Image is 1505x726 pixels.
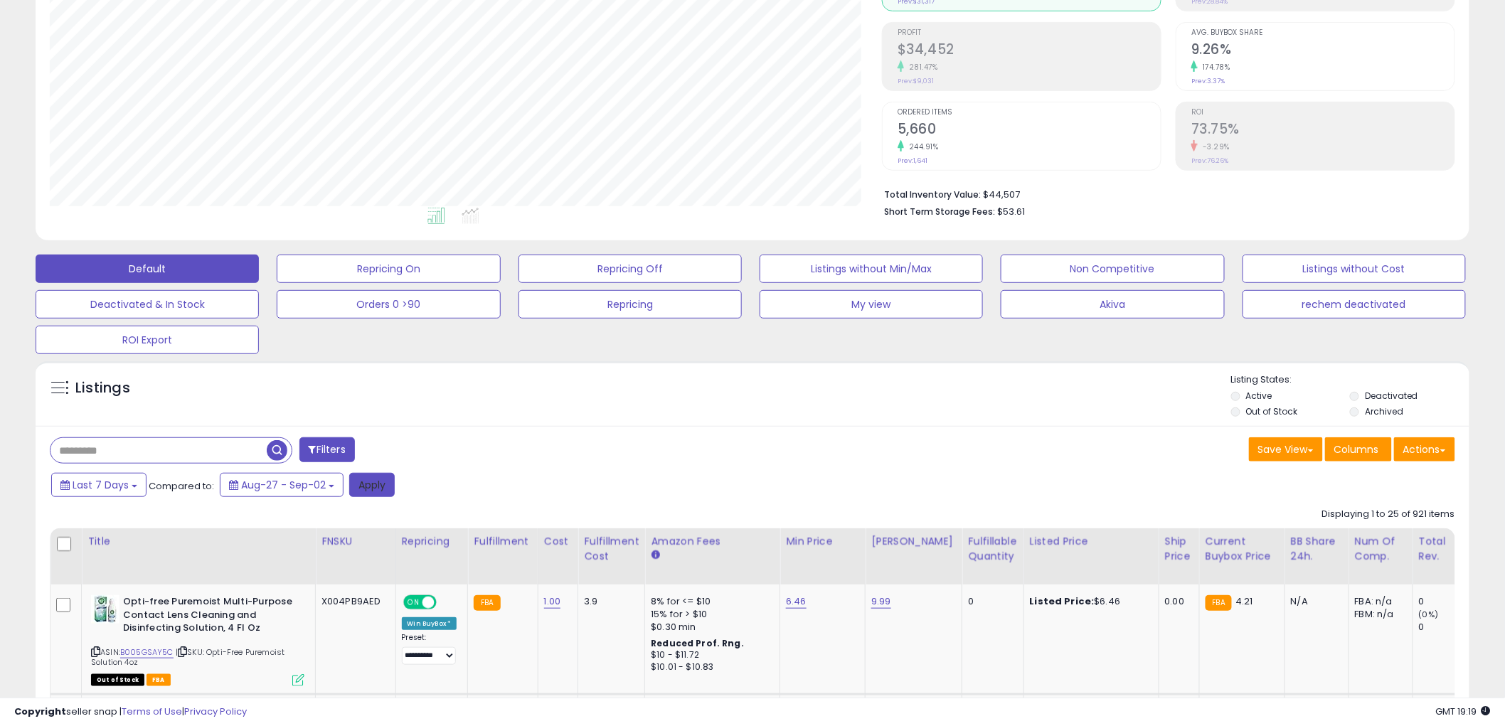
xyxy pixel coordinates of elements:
b: Listed Price: [1030,594,1095,608]
small: Amazon Fees. [651,549,659,562]
div: 0 [1419,621,1477,634]
button: rechem deactivated [1243,290,1466,319]
span: Columns [1334,442,1379,457]
label: Active [1246,390,1272,402]
small: -3.29% [1198,142,1230,152]
div: ASIN: [91,595,304,685]
button: Non Competitive [1001,255,1224,283]
button: Apply [349,473,395,497]
button: Akiva [1001,290,1224,319]
div: Repricing [402,534,462,549]
span: FBA [147,674,171,686]
button: Listings without Cost [1243,255,1466,283]
div: Ship Price [1165,534,1193,564]
div: Displaying 1 to 25 of 921 items [1322,508,1455,521]
span: Last 7 Days [73,478,129,492]
div: FNSKU [321,534,390,549]
div: 8% for <= $10 [651,595,769,608]
li: $44,507 [884,185,1445,202]
h5: Listings [75,378,130,398]
span: 4.21 [1235,594,1253,608]
button: Repricing [518,290,742,319]
p: Listing States: [1231,373,1469,387]
div: Total Rev. [1419,534,1471,564]
span: Avg. Buybox Share [1191,29,1455,37]
a: Terms of Use [122,705,182,718]
button: Repricing Off [518,255,742,283]
div: BB Share 24h. [1291,534,1343,564]
button: Deactivated & In Stock [36,290,259,319]
small: FBA [474,595,500,611]
div: $10.01 - $10.83 [651,661,769,673]
button: Last 7 Days [51,473,147,497]
span: $53.61 [997,205,1025,218]
span: ROI [1191,109,1455,117]
button: Aug-27 - Sep-02 [220,473,344,497]
div: Cost [544,534,573,549]
a: 9.99 [871,594,891,609]
div: $10 - $11.72 [651,649,769,661]
b: Reduced Prof. Rng. [651,637,744,649]
span: ON [405,597,422,609]
div: Num of Comp. [1355,534,1407,564]
button: Listings without Min/Max [760,255,983,283]
div: Title [87,534,309,549]
span: Compared to: [149,479,214,493]
small: Prev: $9,031 [898,77,934,85]
small: 174.78% [1198,62,1230,73]
div: $0.30 min [651,621,769,634]
div: Fulfillment [474,534,531,549]
small: (0%) [1419,609,1439,620]
div: seller snap | | [14,705,247,719]
h2: 5,660 [898,121,1161,140]
small: Prev: 76.26% [1191,156,1228,165]
div: 0 [1419,595,1477,608]
small: Prev: 3.37% [1191,77,1225,85]
div: Min Price [786,534,859,549]
strong: Copyright [14,705,66,718]
img: 51TIwgpUnYL._SL40_.jpg [91,595,119,624]
small: Prev: 1,641 [898,156,927,165]
button: Save View [1249,437,1323,461]
span: Profit [898,29,1161,37]
b: Opti-free Puremoist Multi-Purpose Contact Lens Cleaning and Disinfecting Solution, 4 Fl Oz [123,595,296,639]
button: Orders 0 >90 [277,290,500,319]
div: Listed Price [1030,534,1153,549]
div: FBM: n/a [1355,608,1402,621]
button: Actions [1394,437,1455,461]
h2: $34,452 [898,41,1161,60]
a: Privacy Policy [184,705,247,718]
div: 0.00 [1165,595,1188,608]
button: Default [36,255,259,283]
span: OFF [434,597,457,609]
div: Win BuyBox * [402,617,457,630]
div: FBA: n/a [1355,595,1402,608]
b: Short Term Storage Fees: [884,205,995,218]
span: All listings that are currently out of stock and unavailable for purchase on Amazon [91,674,144,686]
small: 281.47% [904,62,938,73]
div: Amazon Fees [651,534,774,549]
button: ROI Export [36,326,259,354]
div: Current Buybox Price [1206,534,1279,564]
div: $6.46 [1030,595,1148,608]
span: 2025-09-10 19:19 GMT [1436,705,1491,718]
a: 6.46 [786,594,807,609]
div: N/A [1291,595,1338,608]
div: [PERSON_NAME] [871,534,956,549]
small: FBA [1206,595,1232,611]
div: 15% for > $10 [651,608,769,621]
button: Filters [299,437,355,462]
span: Ordered Items [898,109,1161,117]
div: 0 [968,595,1012,608]
div: 3.9 [584,595,634,608]
button: My view [760,290,983,319]
span: Aug-27 - Sep-02 [241,478,326,492]
a: 1.00 [544,594,561,609]
small: 244.91% [904,142,939,152]
label: Archived [1365,405,1403,417]
button: Repricing On [277,255,500,283]
div: X004PB9AED [321,595,385,608]
h2: 73.75% [1191,121,1455,140]
div: Fulfillable Quantity [968,534,1017,564]
label: Deactivated [1365,390,1418,402]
